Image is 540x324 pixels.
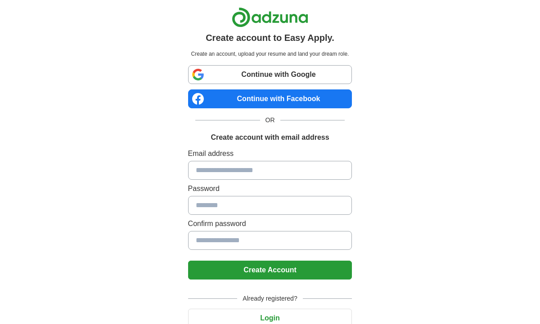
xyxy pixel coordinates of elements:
label: Confirm password [188,218,352,229]
p: Create an account, upload your resume and land your dream role. [190,50,351,58]
a: Login [188,314,352,322]
span: Already registered? [237,294,302,303]
span: OR [260,115,280,125]
label: Password [188,183,352,194]
a: Continue with Google [188,65,352,84]
h1: Create account to Easy Apply. [206,31,334,44]
label: Email address [188,148,352,159]
button: Create Account [188,261,352,280]
a: Continue with Facebook [188,89,352,108]
img: Adzuna logo [232,7,308,27]
h1: Create account with email address [211,132,329,143]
